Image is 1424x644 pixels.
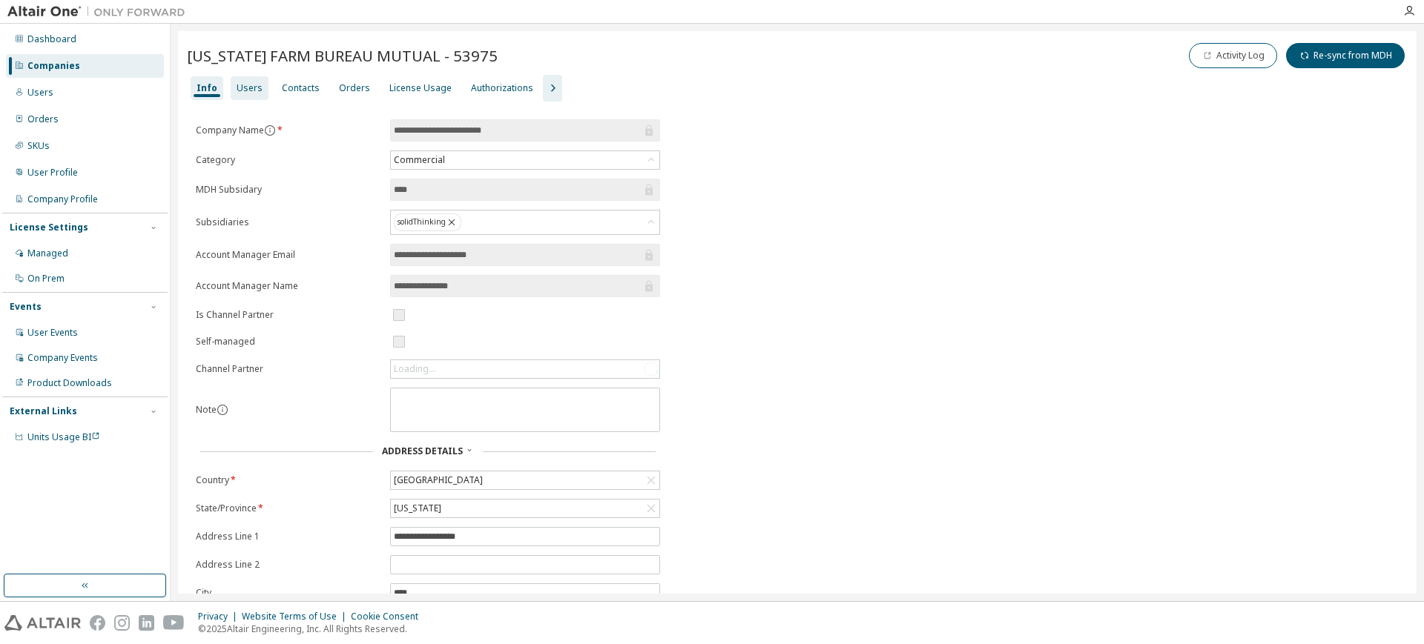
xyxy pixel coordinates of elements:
[196,125,381,136] label: Company Name
[196,502,381,514] label: State/Province
[27,431,100,443] span: Units Usage BI
[10,405,77,417] div: External Links
[139,615,154,631] img: linkedin.svg
[196,280,381,292] label: Account Manager Name
[339,82,370,94] div: Orders
[392,152,447,168] div: Commercial
[382,445,463,457] span: Address Details
[471,82,533,94] div: Authorizations
[392,500,444,517] div: [US_STATE]
[27,167,78,179] div: User Profile
[391,499,659,517] div: [US_STATE]
[27,87,53,99] div: Users
[10,301,42,313] div: Events
[27,193,98,205] div: Company Profile
[1189,43,1277,68] button: Activity Log
[196,309,381,321] label: Is Channel Partner
[196,336,381,348] label: Self-managed
[196,403,217,416] label: Note
[27,60,80,72] div: Companies
[196,184,381,196] label: MDH Subsidary
[391,360,659,378] div: Loading...
[242,611,351,623] div: Website Terms of Use
[1286,43,1405,68] button: Re-sync from MDH
[198,623,427,635] p: © 2025 Altair Engineering, Inc. All Rights Reserved.
[196,363,381,375] label: Channel Partner
[27,273,65,285] div: On Prem
[90,615,105,631] img: facebook.svg
[394,213,461,231] div: solidThinking
[196,154,381,166] label: Category
[27,248,68,259] div: Managed
[187,45,498,66] span: [US_STATE] FARM BUREAU MUTUAL - 53975
[27,140,50,152] div: SKUs
[7,4,193,19] img: Altair One
[196,249,381,261] label: Account Manager Email
[391,210,659,234] div: solidThinking
[217,404,228,416] button: information
[114,615,130,631] img: instagram.svg
[196,216,381,228] label: Subsidiaries
[198,611,242,623] div: Privacy
[196,559,381,571] label: Address Line 2
[196,474,381,486] label: Country
[389,82,452,94] div: License Usage
[351,611,427,623] div: Cookie Consent
[163,615,185,631] img: youtube.svg
[10,222,88,233] div: License Settings
[237,82,263,94] div: Users
[394,363,435,375] div: Loading...
[391,471,659,489] div: [GEOGRAPHIC_DATA]
[197,82,217,94] div: Info
[196,531,381,542] label: Address Line 1
[196,587,381,599] label: City
[391,151,659,169] div: Commercial
[27,327,78,339] div: User Events
[27,113,59,125] div: Orders
[282,82,320,94] div: Contacts
[4,615,81,631] img: altair_logo.svg
[27,352,98,364] div: Company Events
[392,472,485,488] div: [GEOGRAPHIC_DATA]
[264,125,276,136] button: information
[27,33,76,45] div: Dashboard
[27,377,112,389] div: Product Downloads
